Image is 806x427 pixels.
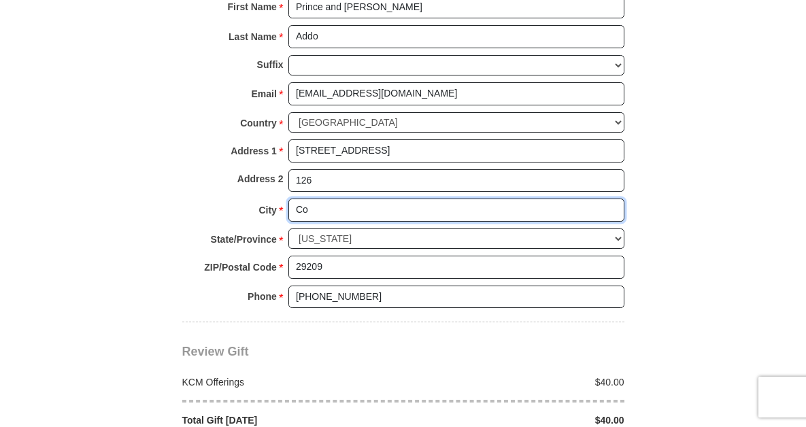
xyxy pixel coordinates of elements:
[175,375,403,389] div: KCM Offerings
[257,55,284,74] strong: Suffix
[258,201,276,220] strong: City
[403,375,632,389] div: $40.00
[231,141,277,160] strong: Address 1
[403,413,632,427] div: $40.00
[252,84,277,103] strong: Email
[182,345,249,358] span: Review Gift
[237,169,284,188] strong: Address 2
[211,230,277,249] strong: State/Province
[240,114,277,133] strong: Country
[204,258,277,277] strong: ZIP/Postal Code
[229,27,277,46] strong: Last Name
[248,287,277,306] strong: Phone
[175,413,403,427] div: Total Gift [DATE]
